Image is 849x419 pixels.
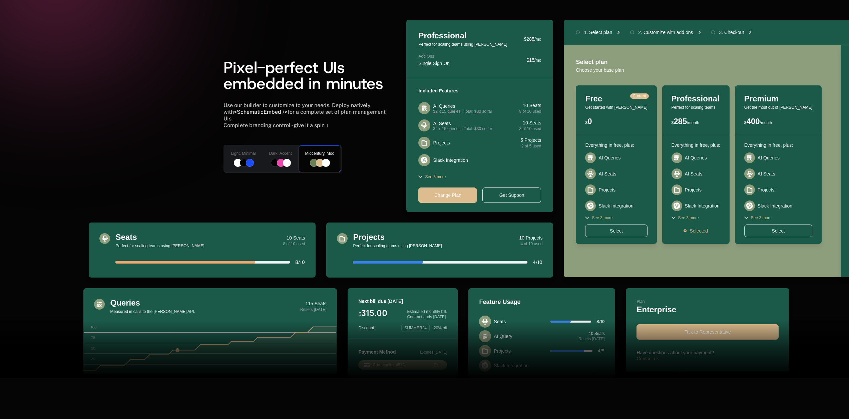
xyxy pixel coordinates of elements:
[592,215,612,221] span: See 3 more
[685,186,702,193] div: Projects
[690,228,708,234] span: Selected
[418,32,507,40] div: Professional
[744,95,812,103] div: Premium
[598,186,615,193] div: Projects
[283,241,305,247] div: 8 of 10 used
[674,117,687,126] span: 285
[751,215,772,221] span: See 3 more
[747,117,760,126] span: 400
[269,151,292,156] span: Dark, Accent
[234,109,288,115] span: <SchematicEmbed />
[300,307,326,312] div: Resets [DATE]
[407,309,447,320] div: Estimated monthly bill. Contract ends [DATE].
[300,300,326,307] div: 115 Seats
[110,310,300,314] div: Measured in calls to the [PERSON_NAME] API.
[533,260,542,265] div: 4 / 10
[672,120,674,125] span: $
[685,202,720,209] div: Slack Integration
[479,299,604,305] div: Feature Usage
[685,154,707,161] div: AI Queries
[494,318,506,325] div: Seats
[687,120,699,125] span: /month
[758,170,775,177] div: AI Seats
[585,142,647,148] div: Everything in free, plus:
[224,102,390,122] div: Use our builder to customize to your needs. Deploy natively with for a complete set of plan manag...
[520,143,541,149] div: 2 of 5 used
[598,202,633,209] div: Slack Integration
[758,186,775,193] div: Projects
[482,187,541,203] div: Get Support
[353,233,519,241] div: Projects
[520,137,541,143] div: 5 Projects
[672,105,720,109] div: Perfect for scaling teams
[361,307,387,318] span: 315.00
[598,170,616,177] div: AI Seats
[596,320,604,324] div: 8 / 10
[585,120,587,125] span: $
[598,154,620,161] div: AI Queries
[678,215,699,221] span: See 3 more
[758,154,780,161] div: AI Queries
[519,119,541,126] div: 10 Seats
[744,105,812,109] div: Get the most out of [PERSON_NAME]
[587,117,592,126] span: 0
[636,299,779,304] div: Plan
[744,120,747,125] span: $
[519,235,542,241] div: 10 Projects
[585,105,647,109] div: Get started with [PERSON_NAME]
[433,139,450,146] div: Projects
[585,95,647,103] div: Free
[519,126,541,131] div: 8 of 10 used
[295,260,305,265] div: 8 / 10
[576,67,829,73] div: Choose your base plan
[636,306,779,314] div: Enterprise
[585,225,647,237] div: Select
[758,202,792,209] div: Slack Integration
[305,151,335,156] span: Midcentury, Mod
[283,235,305,241] div: 10 Seats
[353,244,519,248] div: Perfect for scaling teams using [PERSON_NAME]
[519,102,541,109] div: 10 Seats
[685,170,703,177] div: AI Seats
[115,233,283,241] div: Seats
[418,42,507,46] div: Perfect for scaling teams using [PERSON_NAME]
[418,87,541,94] div: Included Features
[418,187,477,203] div: Change Plan
[115,244,283,248] div: Perfect for scaling teams using [PERSON_NAME]
[672,95,720,103] div: Professional
[519,109,541,114] div: 8 of 10 used
[224,57,383,94] span: Pixel-perfect UIs embedded in minutes
[110,299,300,307] div: Queries
[425,174,446,179] span: See 3 more
[638,29,693,36] div: 2. Customize with add ons
[358,299,447,304] div: Next bill due [DATE]
[672,142,720,148] div: Everything in free, plus:
[433,127,492,131] div: $2 x 15 queries | Total: $30 so far
[358,310,361,318] span: $
[433,109,492,113] div: $2 x 15 queries | Total: $30 so far
[760,120,772,125] span: /month
[536,58,541,63] span: mo
[418,54,449,58] div: Add Ons
[524,36,541,42] div: $285/
[584,29,612,36] div: 1. Select plan
[576,57,829,67] div: Select plan
[630,93,649,99] div: Current
[418,61,449,66] div: Single Sign On
[433,120,451,127] div: AI Seats
[224,122,342,129] div: Complete branding control - give it a spin ↓
[527,57,541,63] div: $15/
[519,241,542,247] div: 4 of 10 used
[536,37,541,42] span: mo
[231,151,256,156] span: Light, Minimal
[744,142,812,148] div: Everything in free, plus:
[433,103,455,109] div: AI Queries
[744,225,812,237] div: Select
[719,29,744,36] div: 3. Checkout
[433,157,468,163] div: Slack Integration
